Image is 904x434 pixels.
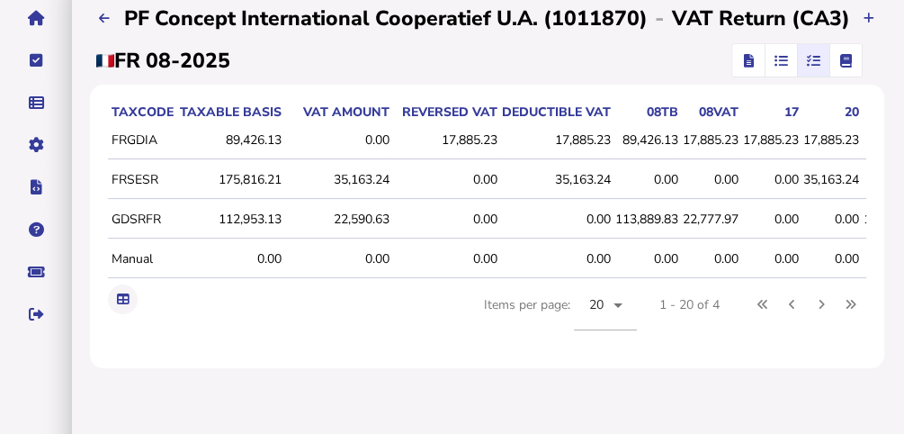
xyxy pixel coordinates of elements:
[394,250,497,267] div: 0.00
[108,161,175,199] td: FRSESR
[803,250,859,267] div: 0.00
[747,290,777,320] button: First page
[864,104,902,121] div: 21
[574,280,637,350] mat-form-field: Change page size
[658,296,719,313] div: 1 - 20 of 4
[864,131,902,149] div: 0.00
[765,44,797,77] mat-button-toggle: Reconcilliation view by document
[829,44,862,77] mat-button-toggle: Ledger
[17,211,55,249] button: Help pages
[17,84,55,122] button: Data manager
[743,171,799,188] div: 0.00
[17,126,55,164] button: Manage settings
[743,211,799,228] div: 0.00
[108,240,175,278] td: Manual
[864,171,902,188] div: 0.00
[683,171,738,188] div: 0.00
[108,122,175,159] td: FRGDIA
[394,104,497,121] div: Reversed VAT
[803,104,859,121] div: 20
[732,44,765,77] mat-button-toggle: Return view
[286,104,389,121] div: VAT amount
[797,44,829,77] mat-button-toggle: Reconcilliation view by tax code
[803,211,859,228] div: 0.00
[124,5,648,32] h2: PF Concept International Cooperatief U.A. (1011870)
[615,131,678,149] div: 89,426.13
[683,131,738,149] div: 17,885.23
[502,171,611,188] div: 35,163.24
[502,104,611,121] div: Deductible VAT
[286,171,389,188] div: 35,163.24
[615,211,678,228] div: 113,889.83
[108,201,175,239] td: GDSRFR
[672,5,850,32] h2: VAT Return (CA3)
[108,285,138,314] button: Export table data to Excel
[286,211,389,228] div: 22,590.63
[17,253,55,291] button: Raise a support ticket
[502,211,611,228] div: 0.00
[837,290,866,320] button: Last page
[394,211,497,228] div: 0.00
[286,131,389,149] div: 0.00
[683,250,738,267] div: 0.00
[864,250,902,267] div: 0.00
[178,104,282,121] div: Taxable basis
[17,41,55,79] button: Tasks
[743,250,799,267] div: 0.00
[803,131,859,149] div: 17,885.23
[502,250,611,267] div: 0.00
[683,104,738,121] div: 08VAT
[178,250,282,267] div: 0.00
[777,290,807,320] button: Previous page
[108,103,175,122] th: taxCode
[394,131,497,149] div: 17,885.23
[803,171,859,188] div: 35,163.24
[743,131,799,149] div: 17,885.23
[17,168,55,206] button: Developer hub links
[178,171,282,188] div: 175,816.21
[96,54,114,68] img: fr.png
[615,171,678,188] div: 0.00
[90,4,120,33] button: Upload list
[615,104,678,121] div: 08TB
[286,250,389,267] div: 0.00
[502,131,611,149] div: 17,885.23
[615,250,678,267] div: 0.00
[683,211,738,228] div: 22,777.97
[178,211,282,228] div: 112,953.13
[483,280,637,350] div: Items per page:
[855,4,884,33] button: Upload transactions
[648,4,672,32] div: -
[743,104,799,121] div: 17
[394,171,497,188] div: 0.00
[588,296,604,313] span: 20
[807,290,837,320] button: Next page
[178,131,282,149] div: 89,426.13
[864,211,902,228] div: 187.34
[96,47,230,75] h2: FR 08-2025
[17,295,55,333] button: Sign out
